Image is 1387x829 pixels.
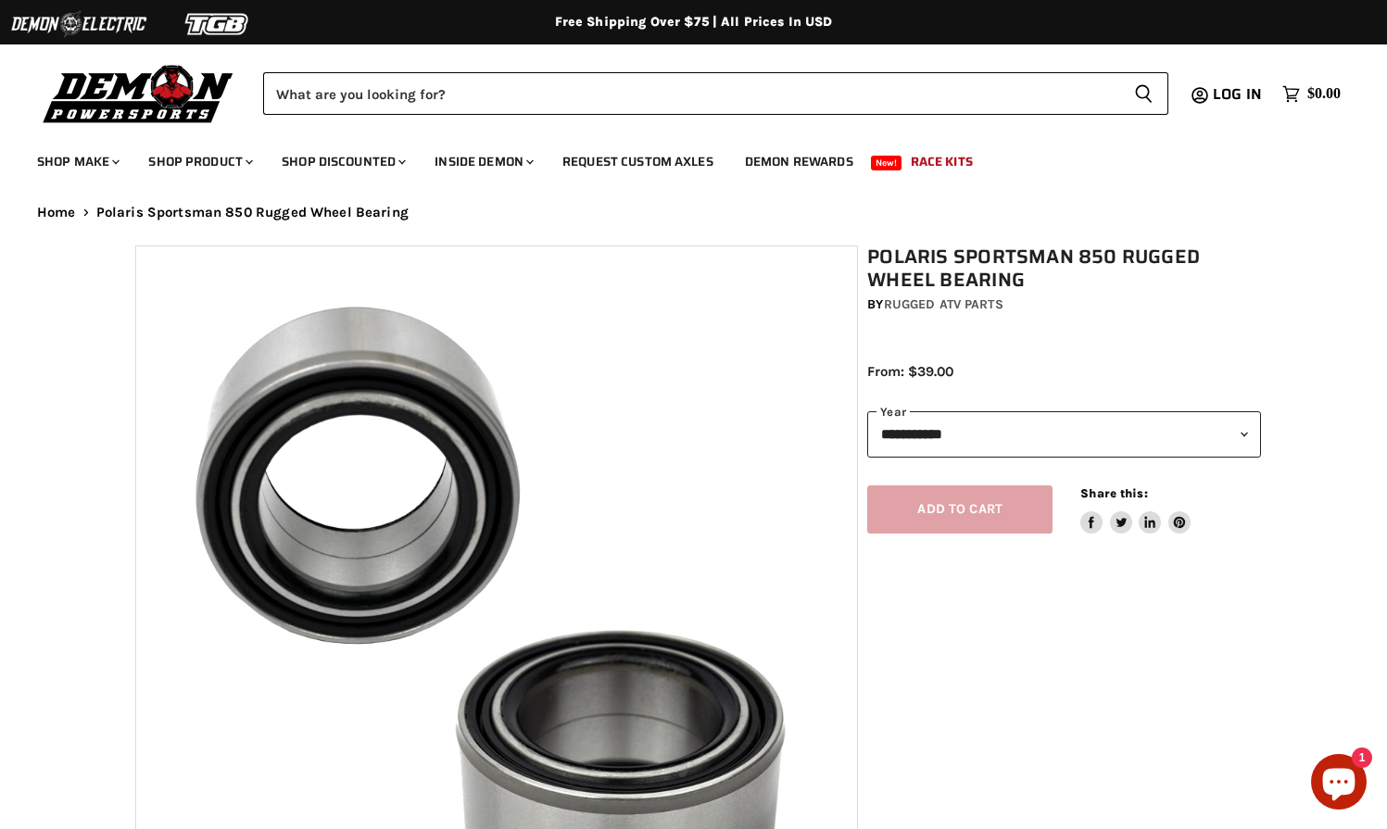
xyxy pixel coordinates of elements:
[96,205,409,220] span: Polaris Sportsman 850 Rugged Wheel Bearing
[1273,81,1350,107] a: $0.00
[268,143,417,181] a: Shop Discounted
[884,296,1003,312] a: Rugged ATV Parts
[1119,72,1168,115] button: Search
[867,245,1261,292] h1: Polaris Sportsman 850 Rugged Wheel Bearing
[9,6,148,42] img: Demon Electric Logo 2
[731,143,867,181] a: Demon Rewards
[37,60,240,126] img: Demon Powersports
[23,135,1336,181] ul: Main menu
[37,205,76,220] a: Home
[1080,485,1191,534] aside: Share this:
[1305,754,1372,814] inbox-online-store-chat: Shopify online store chat
[263,72,1168,115] form: Product
[897,143,987,181] a: Race Kits
[421,143,545,181] a: Inside Demon
[1307,85,1341,103] span: $0.00
[263,72,1119,115] input: Search
[867,295,1261,315] div: by
[548,143,727,181] a: Request Custom Axles
[148,6,287,42] img: TGB Logo 2
[867,411,1261,457] select: year
[23,143,131,181] a: Shop Make
[1080,486,1147,500] span: Share this:
[867,363,953,380] span: From: $39.00
[1213,82,1262,106] span: Log in
[1204,86,1273,103] a: Log in
[134,143,264,181] a: Shop Product
[871,156,902,170] span: New!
